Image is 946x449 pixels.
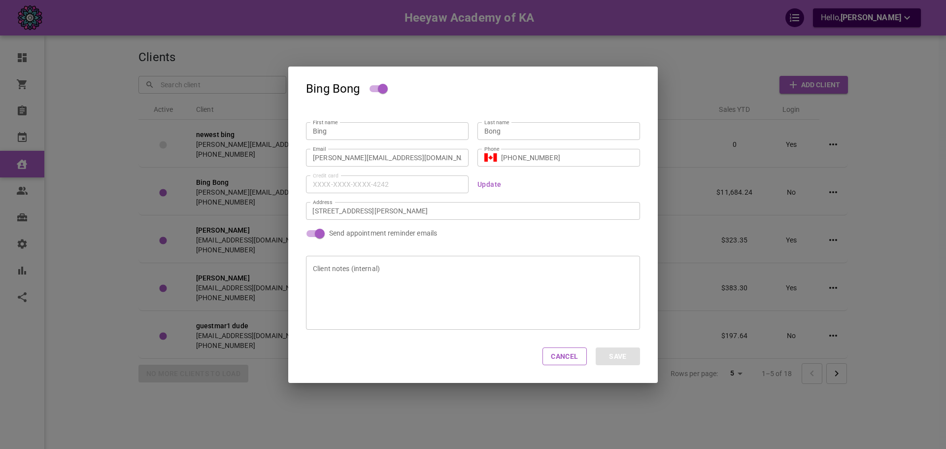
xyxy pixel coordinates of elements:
button: Update [477,181,501,188]
input: AddressClear [308,205,627,217]
button: Select country [484,150,497,165]
label: Credit card [313,172,338,179]
span: Update [477,180,501,188]
label: Last name [484,119,509,126]
h2: Bing Bong [288,67,658,111]
label: Address [313,199,332,206]
p: Send appointment reminder emails [329,228,437,238]
label: First name [313,119,338,126]
label: Email [313,145,326,153]
button: Cancel [542,347,587,365]
input: +1 (702) 123-4567 [501,152,633,162]
div: Active [369,85,393,92]
label: Phone [484,145,500,153]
